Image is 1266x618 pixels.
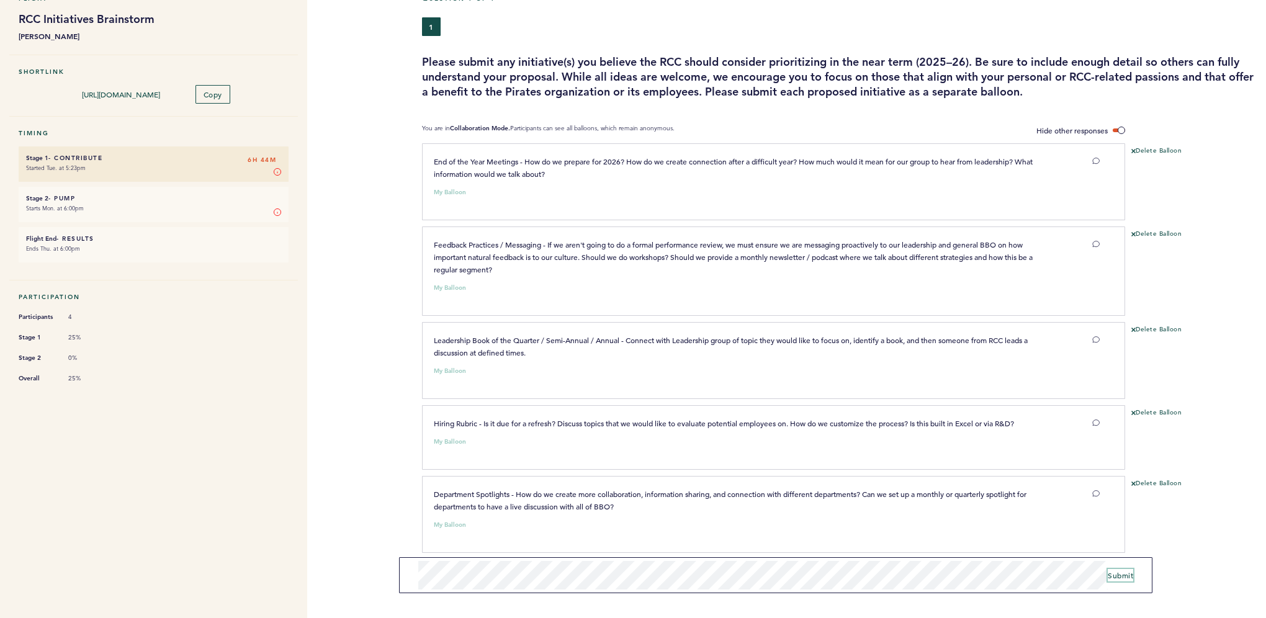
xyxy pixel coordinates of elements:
[19,293,289,301] h5: Participation
[422,17,441,36] button: 1
[68,313,105,321] span: 4
[248,154,276,166] span: 6H 44M
[19,129,289,137] h5: Timing
[19,12,289,27] h1: RCC Initiatives Brainstorm
[1108,569,1133,581] button: Submit
[1131,408,1182,418] button: Delete Balloon
[19,30,289,42] b: [PERSON_NAME]
[26,194,281,202] h6: - Pump
[19,331,56,344] span: Stage 1
[450,124,510,132] b: Collaboration Mode.
[26,164,86,172] time: Started Tue. at 5:23pm
[19,372,56,385] span: Overall
[434,156,1035,179] span: End of the Year Meetings - How do we prepare for 2026? How do we create connection after a diffic...
[26,154,281,162] h6: - Contribute
[68,354,105,362] span: 0%
[26,235,281,243] h6: - Results
[434,240,1035,274] span: Feedback Practices / Messaging - If we aren't going to do a formal performance review, we must en...
[422,55,1257,99] h3: Please submit any initiative(s) you believe the RCC should consider prioritizing in the near term...
[195,85,230,104] button: Copy
[26,154,48,162] small: Stage 1
[19,352,56,364] span: Stage 2
[1131,230,1182,240] button: Delete Balloon
[1108,570,1133,580] span: Submit
[26,244,80,253] time: Ends Thu. at 6:00pm
[26,204,84,212] time: Starts Mon. at 6:00pm
[434,285,466,291] small: My Balloon
[1036,125,1108,135] span: Hide other responses
[434,418,1014,428] span: Hiring Rubric - Is it due for a refresh? Discuss topics that we would like to evaluate potential ...
[434,335,1030,357] span: Leadership Book of the Quarter / Semi-Annual / Annual - Connect with Leadership group of topic th...
[68,333,105,342] span: 25%
[434,522,466,528] small: My Balloon
[1131,479,1182,489] button: Delete Balloon
[68,374,105,383] span: 25%
[26,235,56,243] small: Flight End
[434,189,466,195] small: My Balloon
[26,194,48,202] small: Stage 2
[19,68,289,76] h5: Shortlink
[434,439,466,445] small: My Balloon
[422,124,675,137] p: You are in Participants can see all balloons, which remain anonymous.
[434,368,466,374] small: My Balloon
[1131,146,1182,156] button: Delete Balloon
[1131,325,1182,335] button: Delete Balloon
[19,311,56,323] span: Participants
[434,489,1028,511] span: Department Spotlights - How do we create more collaboration, information sharing, and connection ...
[204,89,222,99] span: Copy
